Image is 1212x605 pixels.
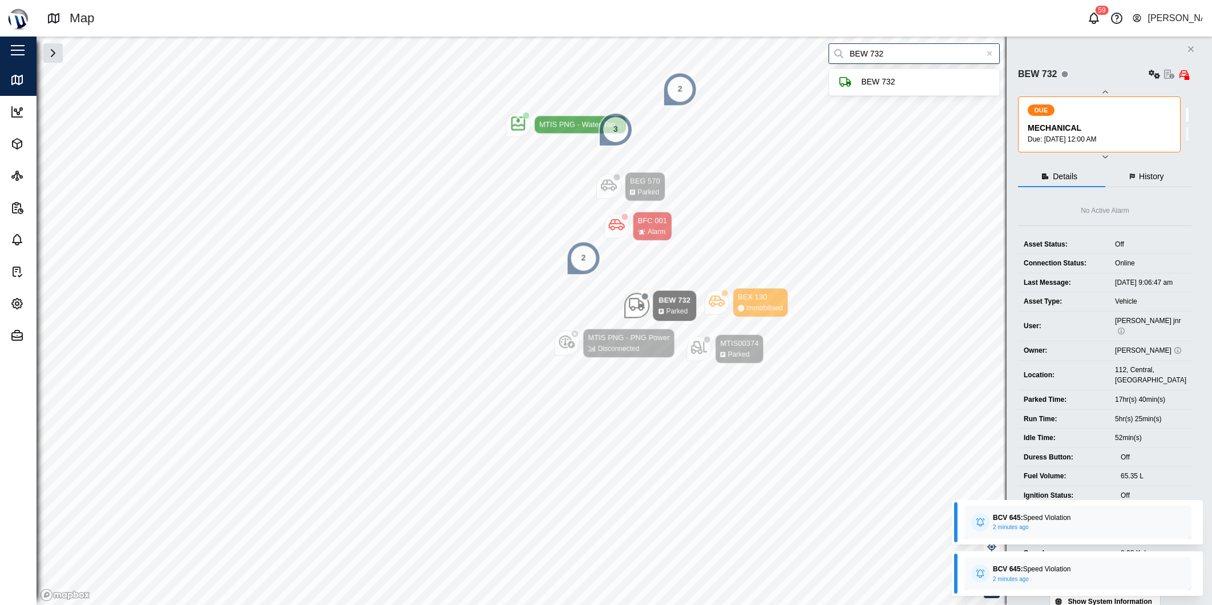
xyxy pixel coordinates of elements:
div: No Active Alarm [1081,205,1129,216]
img: Main Logo [6,6,31,31]
div: MECHANICAL [1028,122,1173,135]
div: Map marker [686,334,763,364]
div: Tasks [30,265,59,278]
div: Connection Status: [1024,258,1104,269]
div: Asset Status: [1024,239,1104,250]
div: Alarm [648,227,665,237]
div: 59 [1095,6,1108,15]
div: Ignition Status: [1024,490,1109,501]
div: Owner: [1024,345,1104,356]
div: 2 [581,252,586,265]
div: BEW 732 [861,76,895,88]
div: 2 minutes ago [993,523,1029,532]
div: Map marker [567,241,601,275]
a: Mapbox logo [40,588,90,602]
div: Run Time: [1024,414,1104,425]
div: Off [1121,452,1186,463]
div: Speed Violation [993,513,1130,523]
div: Map marker [554,329,674,358]
div: 2 [678,83,682,96]
div: Sites [30,170,56,182]
div: MTIS PNG - PNG Power [588,332,669,344]
div: Off [1121,490,1186,501]
div: BEW 732 [1018,67,1057,82]
div: Due: [DATE] 12:00 AM [1028,134,1173,145]
div: 2 minutes ago [993,575,1029,584]
div: BFC 001 [638,215,667,227]
div: Parked Time: [1024,394,1104,405]
div: Location: [1024,370,1104,381]
div: Vehicle [1115,296,1186,307]
div: Map marker [624,291,696,321]
div: 17hr(s) 40min(s) [1115,394,1186,405]
div: Speed Violation [993,564,1130,575]
div: User: [1024,321,1104,332]
div: Fuel Volume: [1024,471,1109,482]
div: Map marker [596,172,665,201]
div: MTIS00374 [720,338,758,349]
div: Last Message: [1024,277,1104,288]
div: Map marker [663,72,697,106]
div: 52min(s) [1115,433,1186,443]
div: 112, Central, [GEOGRAPHIC_DATA] [1115,365,1186,386]
div: Reports [30,201,67,214]
div: [PERSON_NAME] [1115,345,1186,356]
strong: BCV 645: [993,565,1023,573]
div: Admin [30,329,62,342]
div: Map marker [604,212,672,241]
div: [DATE] 9:06:47 am [1115,277,1186,288]
div: 3 [613,123,618,136]
div: Off [1115,239,1186,250]
div: Map [30,74,54,86]
div: Map marker [704,288,788,317]
div: BEW 732 [658,295,690,306]
input: Search by People, Asset, Geozone or Place [829,43,1000,64]
div: 65.35 L [1121,471,1186,482]
div: Duress Button: [1024,452,1109,463]
div: Parked [637,187,659,198]
div: Map marker [599,112,633,147]
div: Disconnected [598,344,640,354]
div: Asset Type: [1024,296,1104,307]
div: 5hr(s) 25min(s) [1115,414,1186,425]
div: Settings [30,297,68,310]
div: BEG 570 [630,176,660,187]
div: Map marker [506,112,627,137]
span: DUE [1035,105,1048,115]
div: [PERSON_NAME] [1148,11,1202,26]
span: History [1139,172,1164,180]
div: [PERSON_NAME] jnr [1115,316,1186,337]
div: MTIS PNG - Water Tan... [539,119,621,130]
div: Parked [728,349,749,360]
div: Idle Time: [1024,433,1104,443]
div: Immobilised [746,303,783,314]
strong: BCV 645: [993,514,1023,522]
span: Details [1053,172,1077,180]
div: Online [1115,258,1186,269]
canvas: Map [37,37,1212,605]
div: BEX 130 [738,292,783,303]
div: Assets [30,138,63,150]
div: Dashboard [30,106,78,118]
div: Parked [666,306,688,317]
button: [PERSON_NAME] [1132,10,1203,26]
div: Map [70,9,95,29]
div: Alarms [30,233,64,246]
